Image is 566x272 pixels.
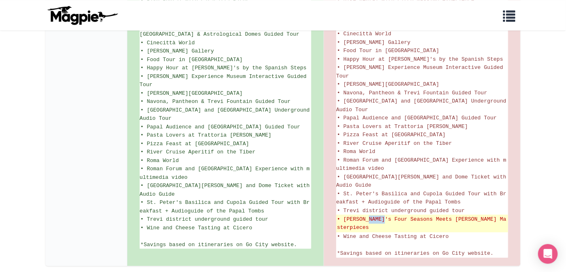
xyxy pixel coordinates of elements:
span: • [PERSON_NAME] Gallery [140,48,214,54]
span: • Papal Audience and [GEOGRAPHIC_DATA] Guided Tour [337,115,497,121]
span: • Food Tour in [GEOGRAPHIC_DATA] [140,57,243,63]
span: • Pizza Feast at [GEOGRAPHIC_DATA] [337,132,446,138]
span: • Roman Forum and [GEOGRAPHIC_DATA] Experience with multimedia video [140,166,310,181]
span: • Pasta Lovers at Trattoria [PERSON_NAME] [337,123,468,130]
span: • Food Tour in [GEOGRAPHIC_DATA] [337,48,439,54]
span: • [GEOGRAPHIC_DATA][PERSON_NAME] and Dome Ticket with Audio Guide [140,183,313,197]
span: • Pizza Feast at [GEOGRAPHIC_DATA] [140,141,249,147]
span: • Papal Audience and [GEOGRAPHIC_DATA] Guided Tour [140,124,300,130]
del: • [PERSON_NAME]'s Four Seasons Meets [PERSON_NAME] Masterpieces [337,215,507,231]
span: • [PERSON_NAME] Experience Museum Interactive Guided Tour [336,64,506,79]
span: • [PERSON_NAME][GEOGRAPHIC_DATA] [337,81,439,87]
span: • [GEOGRAPHIC_DATA] and [GEOGRAPHIC_DATA] Underground Audio Tour [336,98,509,113]
span: • Roma World [140,158,179,164]
span: • [PERSON_NAME][GEOGRAPHIC_DATA] [140,90,243,96]
span: • [GEOGRAPHIC_DATA][PERSON_NAME] and Dome Ticket with Audio Guide [336,174,509,189]
span: • Wine and Cheese Tasting at Cicero [337,233,449,240]
span: • Navona, Pantheon & Trevi Fountain Guided Tour [337,90,487,96]
span: • Trevi district underground guided tour [337,208,465,214]
span: • Cinecittà World [140,40,195,46]
span: • Roman Forum and [GEOGRAPHIC_DATA] Experience with multimedia video [336,157,506,172]
img: logo-ab69f6fb50320c5b225c76a69d11143b.png [45,5,119,25]
span: • Roma World [337,149,376,155]
span: • [PERSON_NAME] Experience Museum Interactive Guided Tour [140,73,310,88]
span: • Pasta Lovers at Trattoria [PERSON_NAME] [140,132,272,138]
span: • Happy Hour at [PERSON_NAME]'s by the Spanish Steps [140,65,307,71]
div: Open Intercom Messenger [538,244,558,264]
span: • River Cruise Aperitif on the Tiber [337,140,452,146]
span: • Cinecittà World [337,31,392,37]
span: • [PERSON_NAME] Gallery [337,39,410,46]
span: • St. Peter's Basilica and Cupola Guided Tour with Breakfast + Audioguide of the Papal Tombs [140,199,310,214]
span: *Savings based on itineraries on Go City website. [140,242,297,248]
span: • St. Peter's Basilica and Cupola Guided Tour with Breakfast + Audioguide of the Papal Tombs [336,191,506,206]
span: • Trevi district underground guided tour [140,216,268,222]
span: • [GEOGRAPHIC_DATA] and [GEOGRAPHIC_DATA] Underground Audio Tour [140,107,313,122]
span: • Wine and Cheese Tasting at Cicero [140,225,252,231]
span: *Savings based on itineraries on Go City website. [337,250,494,256]
span: • Happy Hour at [PERSON_NAME]'s by the Spanish Steps [337,56,503,62]
span: • Navona, Pantheon & Trevi Fountain Guided Tour [140,98,291,105]
span: • River Cruise Aperitif on the Tiber [140,149,256,155]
